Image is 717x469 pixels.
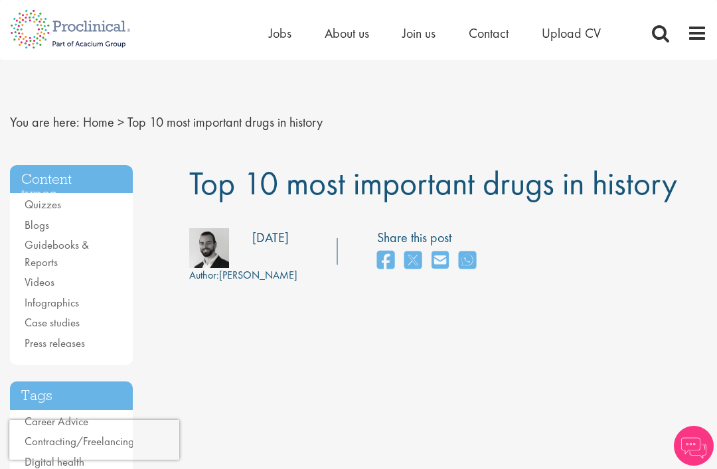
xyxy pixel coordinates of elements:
[25,336,85,350] a: Press releases
[377,247,394,275] a: share on facebook
[25,414,88,429] a: Career Advice
[25,295,79,310] a: Infographics
[402,25,436,42] a: Join us
[542,25,601,42] a: Upload CV
[189,162,677,204] span: Top 10 most important drugs in history
[252,228,289,247] div: [DATE]
[25,315,80,330] a: Case studies
[25,454,84,469] a: Digital health
[9,420,179,460] iframe: reCAPTCHA
[10,381,133,410] h3: Tags
[118,113,124,131] span: >
[25,197,61,212] a: Quizzes
[432,247,449,275] a: share on email
[25,237,89,269] a: Guidebooks & Reports
[25,275,54,289] a: Videos
[10,165,133,194] h3: Content types
[189,228,229,268] img: 76d2c18e-6ce3-4617-eefd-08d5a473185b
[469,25,509,42] a: Contact
[377,228,483,247] label: Share this post
[10,113,80,131] span: You are here:
[404,247,422,275] a: share on twitter
[674,426,714,466] img: Chatbot
[25,218,49,232] a: Blogs
[325,25,369,42] a: About us
[459,247,476,275] a: share on whats app
[189,268,297,283] div: [PERSON_NAME]
[269,25,291,42] a: Jobs
[83,113,114,131] a: breadcrumb link
[189,268,219,282] span: Author:
[127,113,323,131] span: Top 10 most important drugs in history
